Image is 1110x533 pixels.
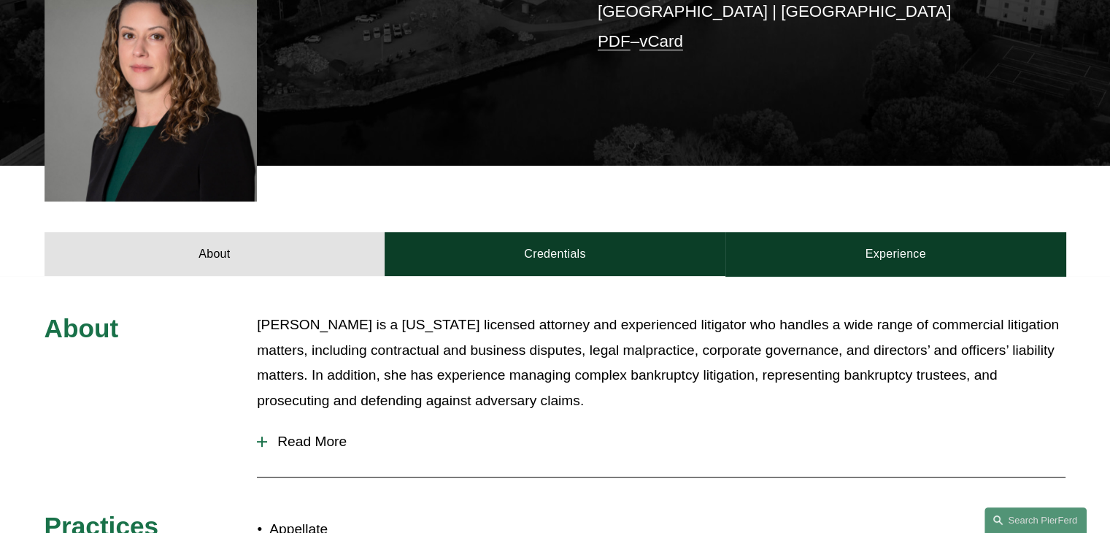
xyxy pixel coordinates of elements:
[257,312,1065,413] p: [PERSON_NAME] is a [US_STATE] licensed attorney and experienced litigator who handles a wide rang...
[639,32,683,50] a: vCard
[257,423,1065,461] button: Read More
[984,507,1087,533] a: Search this site
[725,232,1066,276] a: Experience
[598,32,631,50] a: PDF
[45,314,119,342] span: About
[267,434,1065,450] span: Read More
[45,232,385,276] a: About
[385,232,725,276] a: Credentials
